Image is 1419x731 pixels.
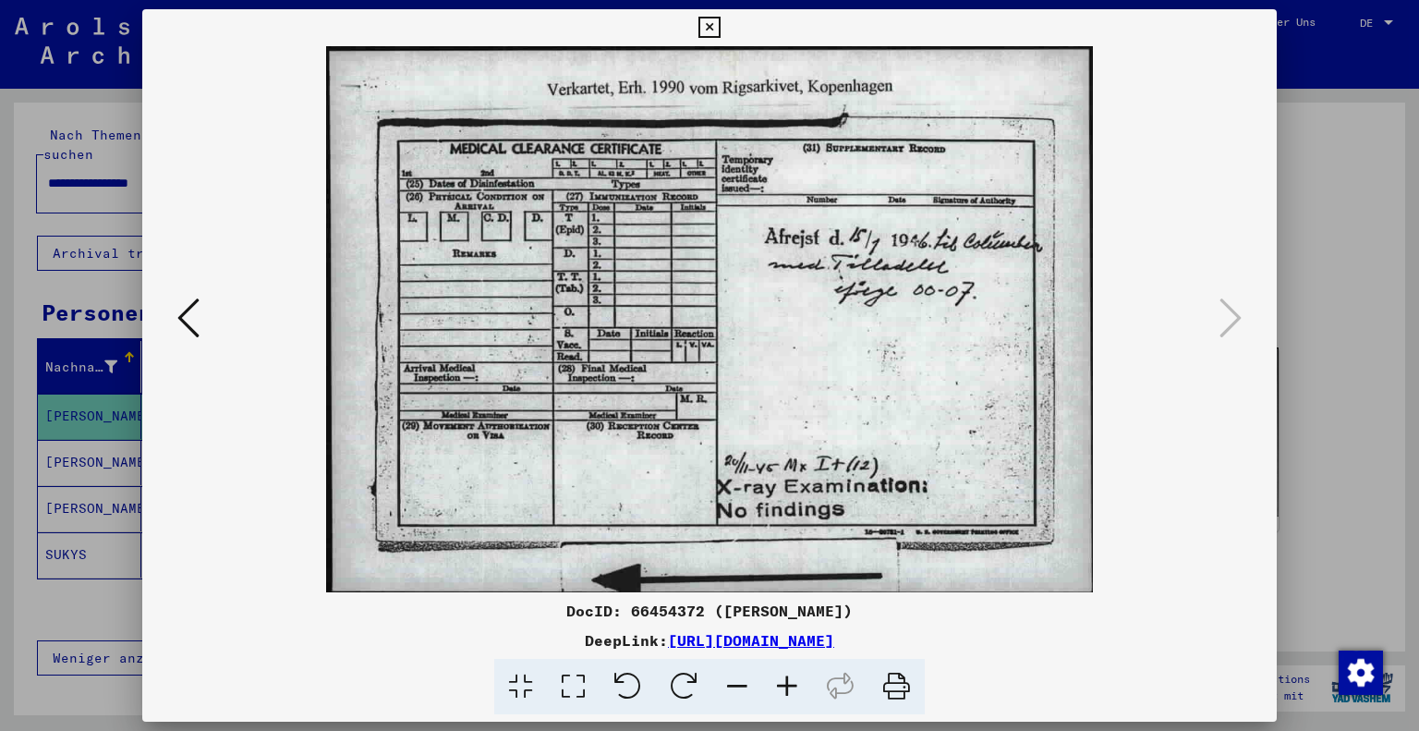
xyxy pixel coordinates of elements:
div: DocID: 66454372 ([PERSON_NAME]) [142,600,1278,622]
div: DeepLink: [142,629,1278,652]
img: Zustimmung ändern [1339,651,1383,695]
a: [URL][DOMAIN_NAME] [668,631,834,650]
div: Zustimmung ändern [1338,650,1382,694]
img: 002.jpg [205,46,1215,592]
